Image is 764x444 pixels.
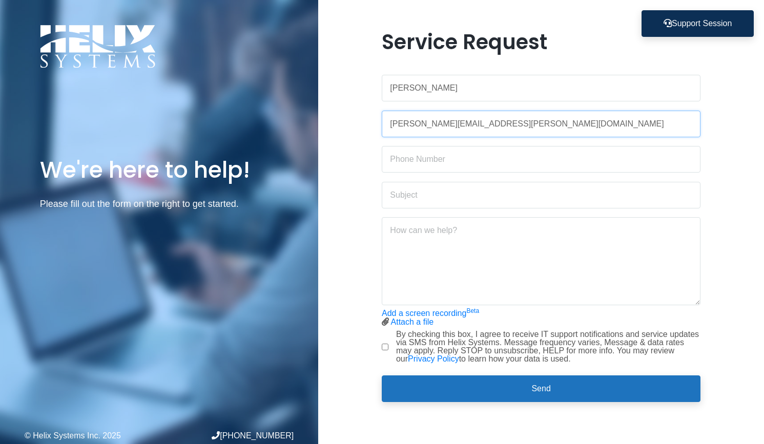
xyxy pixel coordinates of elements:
[382,111,700,137] input: Work Email
[382,309,479,318] a: Add a screen recordingBeta
[40,197,279,212] p: Please fill out the form on the right to get started.
[396,330,700,363] label: By checking this box, I agree to receive IT support notifications and service updates via SMS fro...
[382,182,700,208] input: Subject
[466,307,479,314] sup: Beta
[391,318,434,326] a: Attach a file
[642,10,754,37] button: Support Session
[25,432,159,440] div: © Helix Systems Inc. 2025
[382,75,700,101] input: Name
[382,30,700,54] h1: Service Request
[382,375,700,402] button: Send
[40,155,279,184] h1: We're here to help!
[40,25,156,68] img: Logo
[159,431,294,440] div: [PHONE_NUMBER]
[408,354,459,363] a: Privacy Policy
[382,146,700,173] input: Phone Number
